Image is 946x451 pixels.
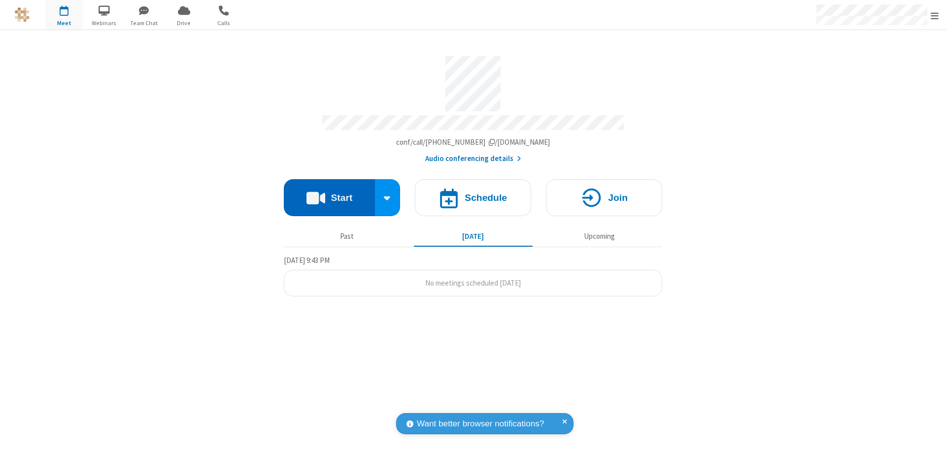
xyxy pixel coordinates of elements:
[288,227,406,246] button: Past
[608,193,628,202] h4: Join
[15,7,30,22] img: QA Selenium DO NOT DELETE OR CHANGE
[284,255,662,297] section: Today's Meetings
[284,179,375,216] button: Start
[417,418,544,430] span: Want better browser notifications?
[425,153,521,164] button: Audio conferencing details
[205,19,242,28] span: Calls
[86,19,123,28] span: Webinars
[284,49,662,164] section: Account details
[415,179,531,216] button: Schedule
[46,19,83,28] span: Meet
[166,19,203,28] span: Drive
[396,137,550,147] span: Copy my meeting room link
[425,278,521,288] span: No meetings scheduled [DATE]
[375,179,401,216] div: Start conference options
[396,137,550,148] button: Copy my meeting room linkCopy my meeting room link
[540,227,659,246] button: Upcoming
[284,256,330,265] span: [DATE] 9:43 PM
[546,179,662,216] button: Join
[126,19,163,28] span: Team Chat
[331,193,352,202] h4: Start
[465,193,507,202] h4: Schedule
[414,227,533,246] button: [DATE]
